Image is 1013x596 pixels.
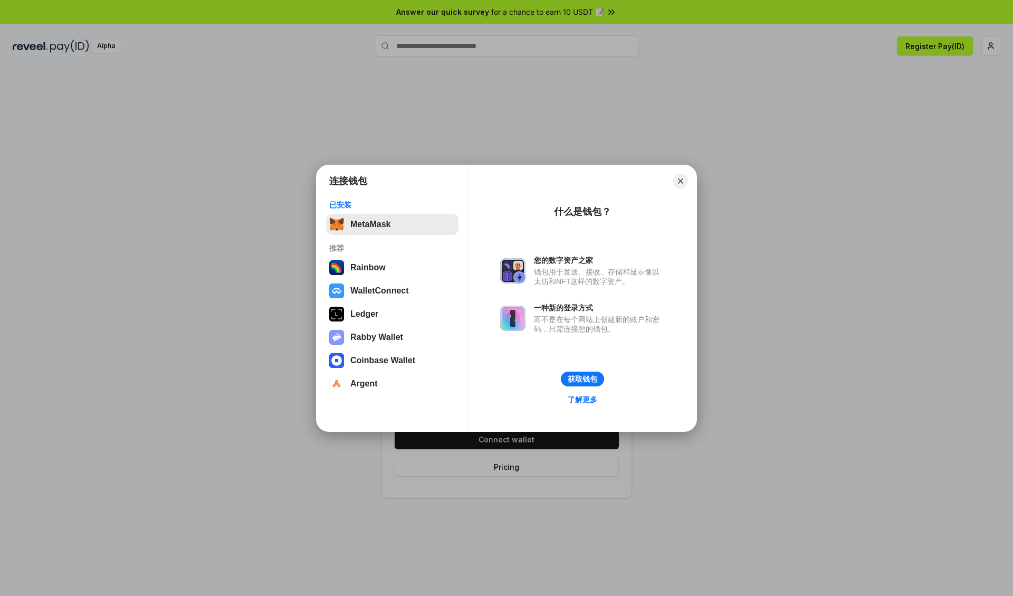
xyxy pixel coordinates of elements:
[326,214,458,235] button: MetaMask
[500,258,525,283] img: svg+xml,%3Csvg%20xmlns%3D%22http%3A%2F%2Fwww.w3.org%2F2000%2Fsvg%22%20fill%3D%22none%22%20viewBox...
[326,257,458,278] button: Rainbow
[561,393,604,406] a: 了解更多
[568,374,597,384] div: 获取钱包
[329,243,455,253] div: 推荐
[329,200,455,210] div: 已安装
[329,353,344,368] img: svg+xml,%3Csvg%20width%3D%2228%22%20height%3D%2228%22%20viewBox%3D%220%200%2028%2028%22%20fill%3D...
[326,373,458,394] button: Argent
[534,315,665,334] div: 而不是在每个网站上创建新的账户和密码，只需连接您的钱包。
[350,309,378,319] div: Ledger
[329,330,344,345] img: svg+xml,%3Csvg%20xmlns%3D%22http%3A%2F%2Fwww.w3.org%2F2000%2Fsvg%22%20fill%3D%22none%22%20viewBox...
[534,256,665,265] div: 您的数字资产之家
[350,286,409,296] div: WalletConnect
[673,174,688,188] button: Close
[350,220,390,229] div: MetaMask
[326,350,458,371] button: Coinbase Wallet
[350,356,415,365] div: Coinbase Wallet
[350,333,403,342] div: Rabby Wallet
[561,372,604,386] button: 获取钱包
[350,379,378,389] div: Argent
[500,306,525,331] img: svg+xml,%3Csvg%20xmlns%3D%22http%3A%2F%2Fwww.w3.org%2F2000%2Fsvg%22%20fill%3D%22none%22%20viewBox...
[534,303,665,313] div: 一种新的登录方式
[326,280,458,301] button: WalletConnect
[568,395,597,404] div: 了解更多
[329,307,344,321] img: svg+xml,%3Csvg%20xmlns%3D%22http%3A%2F%2Fwww.w3.org%2F2000%2Fsvg%22%20width%3D%2228%22%20height%3...
[329,217,344,232] img: svg+xml,%3Csvg%20fill%3D%22none%22%20height%3D%2233%22%20viewBox%3D%220%200%2035%2033%22%20width%...
[326,327,458,348] button: Rabby Wallet
[329,376,344,391] img: svg+xml,%3Csvg%20width%3D%2228%22%20height%3D%2228%22%20viewBox%3D%220%200%2028%2028%22%20fill%3D...
[329,175,367,187] h1: 连接钱包
[534,267,665,286] div: 钱包用于发送、接收、存储和显示像以太坊和NFT这样的数字资产。
[329,283,344,298] img: svg+xml,%3Csvg%20width%3D%2228%22%20height%3D%2228%22%20viewBox%3D%220%200%2028%2028%22%20fill%3D...
[554,205,611,218] div: 什么是钱包？
[350,263,386,272] div: Rainbow
[326,304,458,325] button: Ledger
[329,260,344,275] img: svg+xml,%3Csvg%20width%3D%22120%22%20height%3D%22120%22%20viewBox%3D%220%200%20120%20120%22%20fil...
